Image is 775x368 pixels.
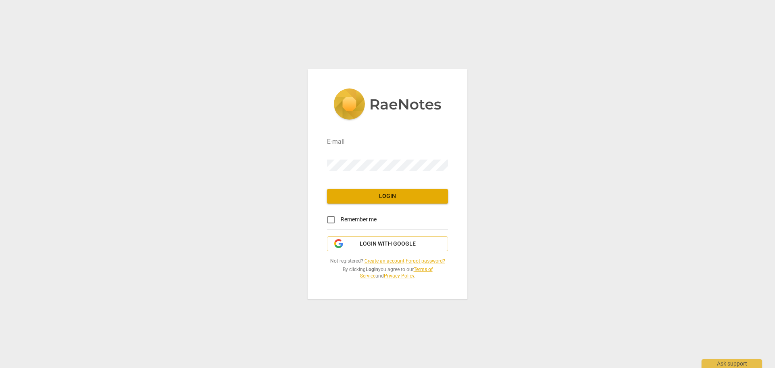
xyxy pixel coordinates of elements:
[364,258,404,264] a: Create an account
[360,267,433,279] a: Terms of Service
[327,258,448,265] span: Not registered? |
[327,236,448,252] button: Login with Google
[360,240,416,248] span: Login with Google
[341,215,377,224] span: Remember me
[327,266,448,280] span: By clicking you agree to our and .
[333,192,442,200] span: Login
[366,267,378,272] b: Login
[333,88,442,122] img: 5ac2273c67554f335776073100b6d88f.svg
[384,273,414,279] a: Privacy Policy
[327,189,448,204] button: Login
[406,258,445,264] a: Forgot password?
[702,359,762,368] div: Ask support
